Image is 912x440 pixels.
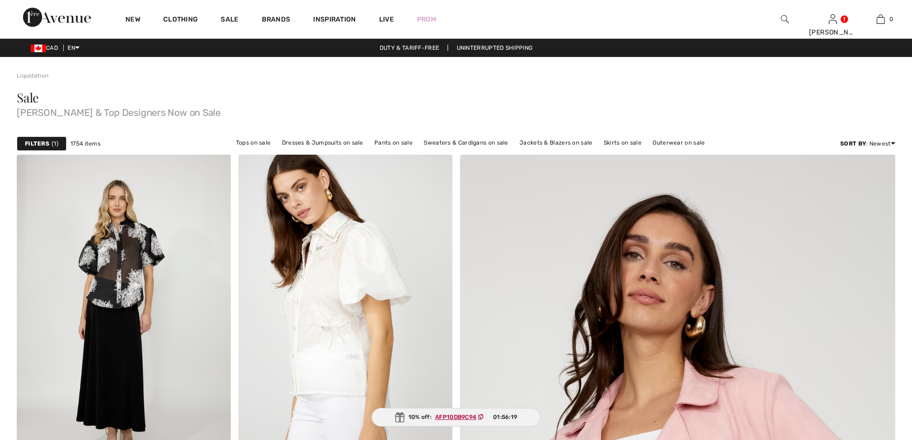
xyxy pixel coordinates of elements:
[125,15,140,25] a: New
[829,14,837,23] a: Sign In
[31,45,62,51] span: CAD
[781,13,789,25] img: search the website
[857,13,904,25] a: 0
[493,413,517,421] span: 01:56:19
[262,15,291,25] a: Brands
[889,15,893,23] span: 0
[648,136,709,149] a: Outerwear on sale
[231,136,276,149] a: Tops on sale
[599,136,646,149] a: Skirts on sale
[52,139,58,148] span: 1
[419,136,513,149] a: Sweaters & Cardigans on sale
[23,8,91,27] img: 1ère Avenue
[17,72,48,79] a: Liquidation
[851,368,902,392] iframe: Opens a widget where you can chat to one of our agents
[379,14,394,24] a: Live
[370,136,417,149] a: Pants on sale
[877,13,885,25] img: My Bag
[277,136,368,149] a: Dresses & Jumpsuits on sale
[515,136,597,149] a: Jackets & Blazers on sale
[372,408,541,427] div: 10% off:
[840,139,895,148] div: : Newest
[829,13,837,25] img: My Info
[68,45,79,51] span: EN
[435,414,476,420] ins: AFP10DB9C94
[417,14,436,24] a: Prom
[17,89,39,106] span: Sale
[17,104,895,117] span: [PERSON_NAME] & Top Designers Now on Sale
[221,15,238,25] a: Sale
[840,140,866,147] strong: Sort By
[395,412,405,422] img: Gift.svg
[163,15,198,25] a: Clothing
[31,45,46,52] img: Canadian Dollar
[70,139,101,148] span: 1754 items
[313,15,356,25] span: Inspiration
[809,27,856,37] div: [PERSON_NAME]
[25,139,49,148] strong: Filters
